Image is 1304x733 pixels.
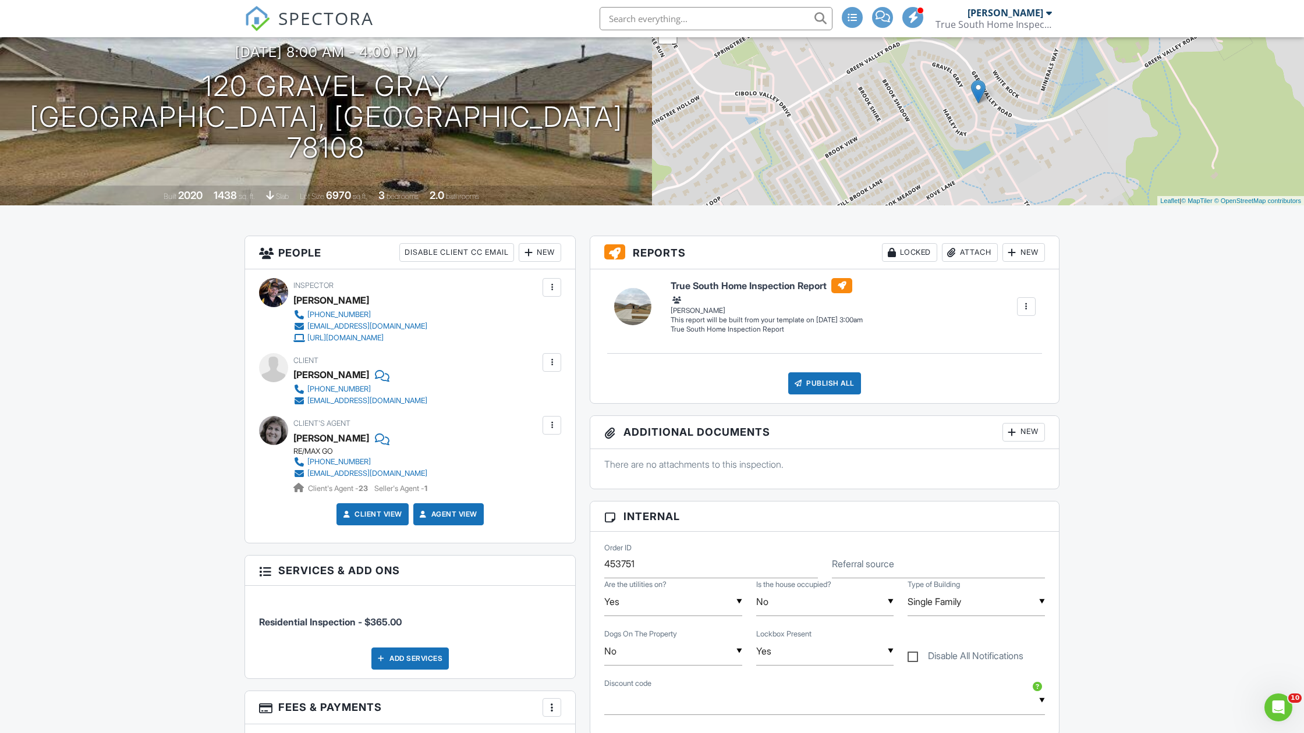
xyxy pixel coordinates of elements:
[293,366,369,383] div: [PERSON_NAME]
[293,429,369,447] a: [PERSON_NAME]
[756,579,831,590] label: Is the house occupied?
[417,508,477,520] a: Agent View
[430,189,444,201] div: 2.0
[293,281,334,290] span: Inspector
[359,484,368,493] strong: 23
[1181,197,1213,204] a: © MapTiler
[293,321,427,332] a: [EMAIL_ADDRESS][DOMAIN_NAME]
[1264,693,1292,721] iframe: Intercom live chat
[387,192,419,201] span: bedrooms
[164,192,176,201] span: Built
[259,595,561,638] li: Service: Residential Inspection
[276,192,289,201] span: slab
[1002,243,1045,262] div: New
[671,325,863,335] div: True South Home Inspection Report
[942,243,998,262] div: Attach
[604,579,667,590] label: Are the utilities on?
[671,294,863,315] div: [PERSON_NAME]
[293,419,350,428] span: Client's Agent
[371,647,449,670] div: Add Services
[374,484,427,493] span: Seller's Agent -
[307,322,427,331] div: [EMAIL_ADDRESS][DOMAIN_NAME]
[1160,197,1179,204] a: Leaflet
[832,557,894,570] label: Referral source
[671,278,863,293] h6: True South Home Inspection Report
[293,395,427,407] a: [EMAIL_ADDRESS][DOMAIN_NAME]
[293,383,427,395] a: [PHONE_NUMBER]
[300,192,324,201] span: Lot Size
[399,243,514,262] div: Disable Client CC Email
[1288,693,1302,703] span: 10
[908,579,960,590] label: Type of Building
[245,6,270,31] img: The Best Home Inspection Software - Spectora
[1157,196,1304,206] div: |
[307,457,371,467] div: [PHONE_NUMBER]
[293,309,427,321] a: [PHONE_NUMBER]
[307,385,371,394] div: [PHONE_NUMBER]
[519,243,561,262] div: New
[1002,423,1045,442] div: New
[307,469,427,478] div: [EMAIL_ADDRESS][DOMAIN_NAME]
[341,508,402,520] a: Client View
[307,310,371,319] div: [PHONE_NUMBER]
[245,691,575,724] h3: Fees & Payments
[756,629,812,639] label: Lockbox Present
[293,447,437,456] div: RE/MAX GO
[178,189,203,201] div: 2020
[307,396,427,405] div: [EMAIL_ADDRESS][DOMAIN_NAME]
[590,416,1059,449] h3: Additional Documents
[446,192,479,201] span: bathrooms
[590,501,1059,532] h3: Internal
[378,189,385,201] div: 3
[908,650,1023,665] label: Disable All Notifications
[590,236,1059,269] h3: Reports
[235,44,417,60] h3: [DATE] 8:00 am - 4:00 pm
[293,456,427,468] a: [PHONE_NUMBER]
[307,333,384,343] div: [URL][DOMAIN_NAME]
[245,236,575,269] h3: People
[1214,197,1301,204] a: © OpenStreetMap contributors
[278,6,374,30] span: SPECTORA
[604,678,651,689] label: Discount code
[19,71,633,163] h1: 120 Gravel Gray [GEOGRAPHIC_DATA], [GEOGRAPHIC_DATA] 78108
[604,458,1045,471] p: There are no attachments to this inspection.
[600,7,832,30] input: Search everything...
[245,16,374,40] a: SPECTORA
[293,291,369,309] div: [PERSON_NAME]
[353,192,367,201] span: sq.ft.
[239,192,255,201] span: sq. ft.
[936,19,1052,30] div: True South Home Inspection
[326,189,351,201] div: 6970
[788,372,861,394] div: Publish All
[293,332,427,344] a: [URL][DOMAIN_NAME]
[245,556,575,586] h3: Services & Add ons
[293,356,318,365] span: Client
[293,468,427,479] a: [EMAIL_ADDRESS][DOMAIN_NAME]
[604,543,632,553] label: Order ID
[308,484,370,493] span: Client's Agent -
[424,484,427,493] strong: 1
[604,629,677,639] label: Dogs On The Property
[214,189,237,201] div: 1438
[968,7,1043,19] div: [PERSON_NAME]
[259,616,402,628] span: Residential Inspection - $365.00
[882,243,937,262] div: Locked
[671,315,863,325] div: This report will be built from your template on [DATE] 3:00am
